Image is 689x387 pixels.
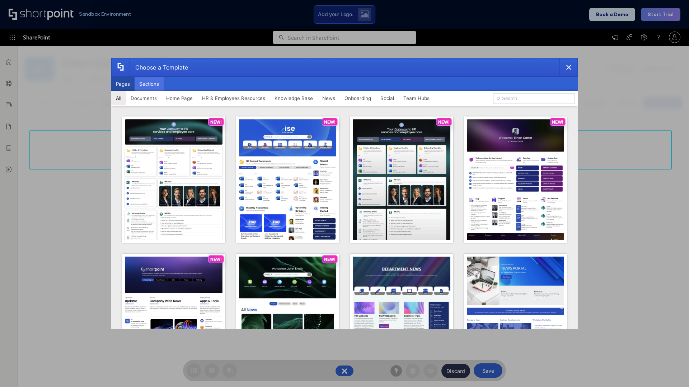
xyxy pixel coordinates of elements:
p: NEW! [324,257,336,262]
p: NEW! [438,119,450,125]
button: All [111,91,126,105]
button: Sections [135,77,164,91]
div: template selector [111,58,578,329]
input: Search [493,93,575,104]
button: Team Hubs [399,91,434,105]
p: NEW! [324,119,336,125]
p: NEW! [210,257,222,262]
button: News [318,91,340,105]
div: Choose a Template [130,58,188,76]
button: HR & Employees Resources [197,91,270,105]
iframe: Chat Widget [653,353,689,387]
button: Social [376,91,399,105]
button: Onboarding [340,91,376,105]
p: NEW! [552,119,563,125]
button: Home Page [161,91,197,105]
button: Pages [111,77,135,91]
button: Knowledge Base [270,91,318,105]
button: Documents [126,91,161,105]
p: NEW! [210,119,222,125]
